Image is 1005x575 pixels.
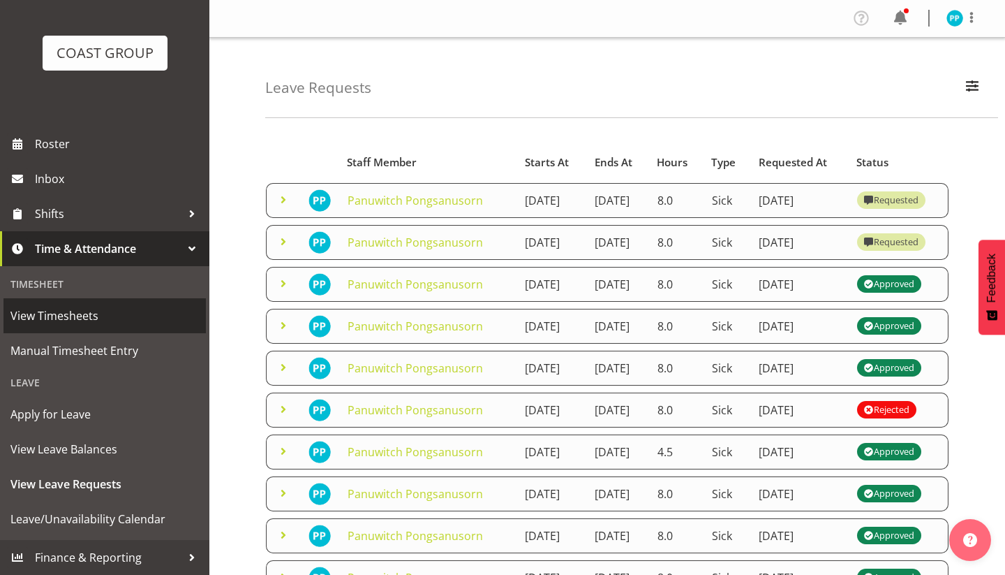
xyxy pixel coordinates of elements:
a: Panuwitch Pongsanusorn [348,361,483,376]
div: Requested [864,234,918,251]
a: Panuwitch Pongsanusorn [348,528,483,544]
h4: Leave Requests [265,80,371,96]
span: Inbox [35,168,202,189]
span: View Leave Requests [10,474,199,495]
span: Ends At [595,154,632,170]
span: Hours [657,154,687,170]
td: [DATE] [750,309,849,344]
img: panuwitch-pongsanusorn8681.jpg [308,189,331,212]
td: 8.0 [649,351,703,386]
span: Time & Attendance [35,238,181,259]
span: Feedback [985,254,998,303]
td: [DATE] [750,393,849,428]
td: [DATE] [516,225,586,260]
span: Starts At [525,154,569,170]
span: Finance & Reporting [35,547,181,568]
td: Sick [703,393,750,428]
span: Manual Timesheet Entry [10,340,199,361]
td: Sick [703,518,750,553]
td: Sick [703,351,750,386]
img: panuwitch-pongsanusorn8681.jpg [308,315,331,337]
span: Shifts [35,203,181,224]
button: Feedback - Show survey [978,240,1005,335]
img: panuwitch-pongsanusorn8681.jpg [308,441,331,463]
td: 8.0 [649,267,703,302]
a: Panuwitch Pongsanusorn [348,444,483,460]
span: Staff Member [347,154,417,170]
td: [DATE] [516,393,586,428]
img: help-xxl-2.png [963,533,977,547]
span: Roster [35,133,202,154]
a: View Leave Balances [3,432,206,467]
td: 4.5 [649,435,703,470]
td: [DATE] [516,518,586,553]
div: Approved [864,527,914,544]
td: [DATE] [750,518,849,553]
span: Type [711,154,736,170]
td: [DATE] [586,309,649,344]
td: [DATE] [750,435,849,470]
div: Approved [864,444,914,460]
a: Panuwitch Pongsanusorn [348,235,483,250]
span: Apply for Leave [10,404,199,425]
div: Leave [3,368,206,397]
a: View Leave Requests [3,467,206,502]
td: 8.0 [649,309,703,344]
img: panuwitch-pongsanusorn8681.jpg [308,483,331,505]
td: Sick [703,309,750,344]
img: panuwitch-pongsanusorn8681.jpg [308,273,331,296]
td: [DATE] [750,183,849,218]
td: Sick [703,183,750,218]
button: Filter Employees [958,73,987,103]
td: Sick [703,225,750,260]
td: Sick [703,435,750,470]
td: 8.0 [649,393,703,428]
td: [DATE] [586,393,649,428]
a: Manual Timesheet Entry [3,333,206,368]
a: Apply for Leave [3,397,206,432]
div: Timesheet [3,270,206,298]
img: panuwitch-pongsanusorn8681.jpg [308,357,331,379]
td: [DATE] [750,225,849,260]
td: 8.0 [649,225,703,260]
td: [DATE] [586,476,649,511]
td: [DATE] [516,351,586,386]
td: [DATE] [750,351,849,386]
td: [DATE] [586,435,649,470]
img: panuwitch-pongsanusorn8681.jpg [308,525,331,547]
td: [DATE] [516,476,586,511]
a: Panuwitch Pongsanusorn [348,319,483,334]
a: Panuwitch Pongsanusorn [348,402,483,418]
div: Approved [864,360,914,377]
div: Requested [864,192,918,209]
a: Panuwitch Pongsanusorn [348,277,483,292]
a: Leave/Unavailability Calendar [3,502,206,537]
span: View Timesheets [10,305,199,326]
td: [DATE] [586,518,649,553]
td: [DATE] [516,435,586,470]
td: [DATE] [516,183,586,218]
td: [DATE] [586,225,649,260]
td: 8.0 [649,518,703,553]
td: [DATE] [516,309,586,344]
span: Leave/Unavailability Calendar [10,509,199,530]
div: Approved [864,318,914,335]
span: View Leave Balances [10,439,199,460]
div: Rejected [864,402,909,418]
td: [DATE] [586,267,649,302]
td: [DATE] [586,351,649,386]
a: View Timesheets [3,298,206,333]
td: Sick [703,267,750,302]
div: Approved [864,276,914,293]
span: Status [856,154,888,170]
td: 8.0 [649,183,703,218]
div: COAST GROUP [57,43,154,64]
td: [DATE] [750,476,849,511]
img: panuwitch-pongsanusorn8681.jpg [308,399,331,421]
a: Panuwitch Pongsanusorn [348,193,483,208]
a: Panuwitch Pongsanusorn [348,486,483,502]
img: panuwitch-pongsanusorn8681.jpg [946,10,963,27]
td: [DATE] [750,267,849,302]
span: Requested At [759,154,827,170]
div: Approved [864,486,914,502]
